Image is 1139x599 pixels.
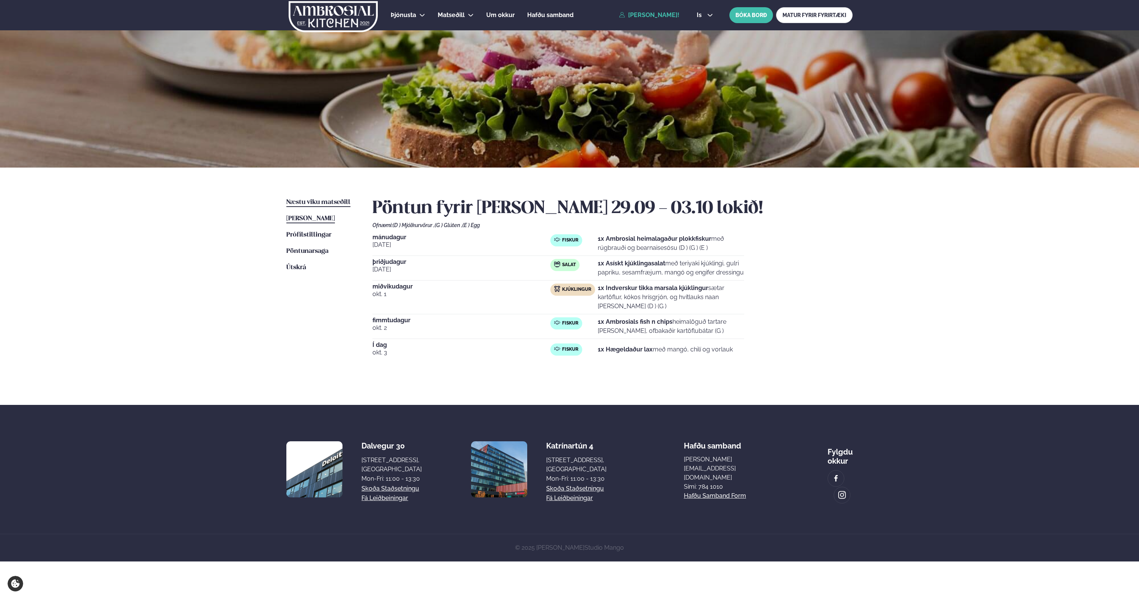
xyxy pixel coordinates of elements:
strong: 1x Ambrosials fish n chips [598,318,672,325]
img: image alt [838,491,846,499]
a: Hafðu samband [527,11,573,20]
p: með teriyaki kjúklingi, gulri papriku, sesamfræjum, mangó og engifer dressingu [598,259,744,277]
strong: 1x Indverskur tikka marsala kjúklingur [598,284,708,292]
strong: 1x Hægeldaður lax [598,346,653,353]
div: [STREET_ADDRESS], [GEOGRAPHIC_DATA] [361,456,422,474]
span: þriðjudagur [372,259,550,265]
div: Mon-Fri: 11:00 - 13:30 [361,474,422,483]
img: salad.svg [554,261,560,267]
span: Matseðill [438,11,465,19]
img: fish.svg [554,320,560,326]
a: Næstu viku matseðill [286,198,350,207]
a: image alt [834,487,850,503]
span: Útskrá [286,264,306,271]
span: Um okkur [486,11,515,19]
img: chicken.svg [554,286,560,292]
a: [PERSON_NAME] [286,214,335,223]
button: is [691,12,719,18]
img: image alt [471,441,527,497]
a: Studio Mango [584,544,624,551]
strong: 1x Asískt kjúklingasalat [598,260,665,267]
span: (G ) Glúten , [435,222,462,228]
div: Ofnæmi: [372,222,853,228]
span: (E ) Egg [462,222,480,228]
span: Kjúklingur [562,287,591,293]
span: Þjónusta [391,11,416,19]
a: Þjónusta [391,11,416,20]
a: image alt [828,470,844,486]
span: okt. 1 [372,290,550,299]
a: Matseðill [438,11,465,20]
span: [DATE] [372,240,550,249]
a: Skoða staðsetningu [546,484,604,493]
a: Útskrá [286,263,306,272]
a: Cookie settings [8,576,23,591]
span: Fiskur [562,237,578,243]
div: Dalvegur 30 [361,441,422,450]
span: okt. 2 [372,323,550,332]
button: BÓKA BORÐ [729,7,773,23]
a: [PERSON_NAME]! [619,12,679,19]
span: Í dag [372,342,550,348]
span: Fiskur [562,347,578,353]
span: (D ) Mjólkurvörur , [393,222,435,228]
div: [STREET_ADDRESS], [GEOGRAPHIC_DATA] [546,456,606,474]
div: Fylgdu okkur [828,441,853,466]
a: [PERSON_NAME][EMAIL_ADDRESS][DOMAIN_NAME] [684,455,751,482]
a: Fá leiðbeiningar [546,494,593,503]
a: Um okkur [486,11,515,20]
img: logo [288,1,379,32]
a: MATUR FYRIR FYRIRTÆKI [776,7,853,23]
span: [DATE] [372,265,550,274]
a: Fá leiðbeiningar [361,494,408,503]
img: fish.svg [554,237,560,243]
span: Fiskur [562,320,578,326]
a: Prófílstillingar [286,231,331,240]
img: image alt [832,474,840,483]
span: miðvikudagur [372,284,550,290]
span: mánudagur [372,234,550,240]
span: fimmtudagur [372,317,550,323]
p: heimalöguð tartare [PERSON_NAME], ofbakaðir kartöflubátar (G ) [598,317,744,336]
span: Pöntunarsaga [286,248,328,254]
span: [PERSON_NAME] [286,215,335,222]
img: fish.svg [554,346,560,352]
p: Sími: 784 1010 [684,482,751,491]
div: Mon-Fri: 11:00 - 13:30 [546,474,606,483]
span: is [697,12,704,18]
div: Katrínartún 4 [546,441,606,450]
a: Pöntunarsaga [286,247,328,256]
a: Skoða staðsetningu [361,484,419,493]
h2: Pöntun fyrir [PERSON_NAME] 29.09 - 03.10 lokið! [372,198,853,219]
p: með rúgbrauði og bearnaisesósu (D ) (G ) (E ) [598,234,744,252]
img: image alt [286,441,342,497]
strong: 1x Ambrosial heimalagaður plokkfiskur [598,235,711,242]
p: sætar kartöflur, kókos hrísgrjón, og hvítlauks naan [PERSON_NAME] (D ) (G ) [598,284,744,311]
span: © 2025 [PERSON_NAME] [515,544,624,551]
span: okt. 3 [372,348,550,357]
span: Prófílstillingar [286,232,331,238]
p: með mangó, chilí og vorlauk [598,345,733,354]
span: Hafðu samband [684,435,741,450]
span: Hafðu samband [527,11,573,19]
a: Hafðu samband form [684,491,746,500]
span: Salat [562,262,576,268]
span: Næstu viku matseðill [286,199,350,205]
